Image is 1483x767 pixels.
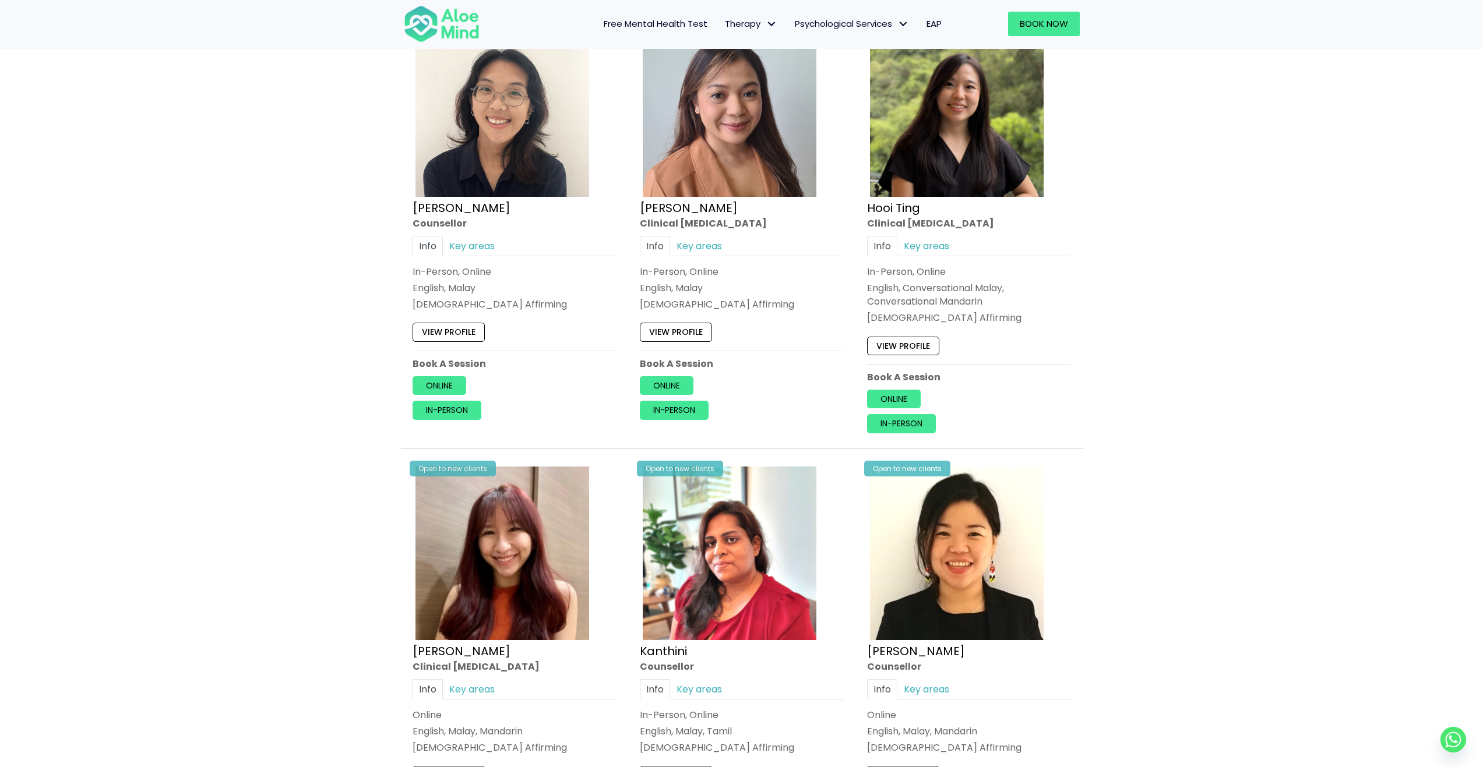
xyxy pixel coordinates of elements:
a: Online [640,376,693,395]
div: [DEMOGRAPHIC_DATA] Affirming [640,298,844,311]
div: Open to new clients [864,461,950,476]
div: Counsellor [867,659,1071,673]
p: English, Malay [640,281,844,295]
div: In-Person, Online [640,265,844,278]
p: Book A Session [867,370,1071,384]
p: Book A Session [413,357,617,370]
a: Key areas [443,236,501,256]
a: Key areas [443,679,501,699]
span: Therapy [725,17,777,30]
a: [PERSON_NAME] [413,642,510,659]
a: TherapyTherapy: submenu [716,12,786,36]
p: English, Malay, Mandarin [413,724,617,738]
div: In-Person, Online [413,265,617,278]
img: Emelyne Counsellor [415,23,589,197]
div: Open to new clients [637,461,723,476]
span: EAP [927,17,942,30]
p: English, Malay, Tamil [640,724,844,738]
a: View profile [413,323,485,342]
a: Online [867,390,921,408]
p: English, Conversational Malay, Conversational Mandarin [867,281,1071,308]
div: Clinical [MEDICAL_DATA] [867,217,1071,230]
img: Karen Counsellor [870,466,1044,640]
a: Hooi Ting [867,200,920,216]
span: Book Now [1020,17,1068,30]
img: Aloe mind Logo [404,5,480,43]
div: Counsellor [640,659,844,673]
a: View profile [867,337,939,355]
span: Free Mental Health Test [604,17,707,30]
span: Psychological Services [795,17,909,30]
p: English, Malay [413,281,617,295]
a: In-person [413,401,481,419]
a: Book Now [1008,12,1080,36]
a: View profile [640,323,712,342]
div: [DEMOGRAPHIC_DATA] Affirming [640,741,844,754]
a: [PERSON_NAME] [867,642,965,659]
div: [DEMOGRAPHIC_DATA] Affirming [413,741,617,754]
div: Clinical [MEDICAL_DATA] [640,217,844,230]
a: [PERSON_NAME] [640,200,738,216]
a: Key areas [670,236,728,256]
p: English, Malay, Mandarin [867,724,1071,738]
div: In-Person, Online [640,708,844,722]
div: In-Person, Online [867,265,1071,278]
a: Info [413,679,443,699]
a: EAP [918,12,950,36]
a: Info [867,679,897,699]
nav: Menu [495,12,950,36]
a: In-person [640,401,709,419]
a: Psychological ServicesPsychological Services: submenu [786,12,918,36]
a: Info [867,236,897,256]
img: Hanna Clinical Psychologist [643,23,816,197]
div: [DEMOGRAPHIC_DATA] Affirming [867,312,1071,325]
span: Therapy: submenu [763,16,780,33]
a: In-person [867,415,936,433]
div: Open to new clients [410,461,496,476]
img: Jean-300×300 [415,466,589,640]
img: Hooi ting Clinical Psychologist [870,23,1044,197]
a: Info [413,236,443,256]
p: Book A Session [640,357,844,370]
a: Key areas [897,679,956,699]
img: Kanthini-profile [643,466,816,640]
div: Online [413,708,617,722]
a: Key areas [897,236,956,256]
span: Psychological Services: submenu [895,16,912,33]
a: Online [413,376,466,395]
div: [DEMOGRAPHIC_DATA] Affirming [413,298,617,311]
a: Key areas [670,679,728,699]
a: [PERSON_NAME] [413,200,510,216]
a: Kanthini [640,642,687,659]
a: Free Mental Health Test [595,12,716,36]
a: Whatsapp [1440,727,1466,752]
a: Info [640,236,670,256]
a: Info [640,679,670,699]
div: Counsellor [413,217,617,230]
div: [DEMOGRAPHIC_DATA] Affirming [867,741,1071,754]
div: Online [867,708,1071,722]
div: Clinical [MEDICAL_DATA] [413,659,617,673]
